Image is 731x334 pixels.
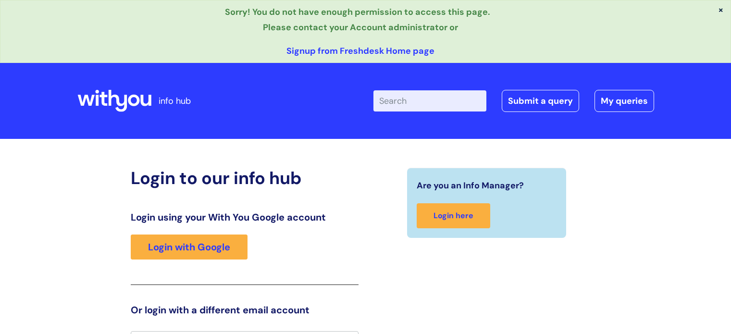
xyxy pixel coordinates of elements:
[286,45,434,57] a: Signup from Freshdesk Home page
[131,235,248,260] a: Login with Google
[718,5,724,14] button: ×
[159,93,191,109] p: info hub
[131,211,359,223] h3: Login using your With You Google account
[417,178,524,193] span: Are you an Info Manager?
[502,90,579,112] a: Submit a query
[595,90,654,112] a: My queries
[131,168,359,188] h2: Login to our info hub
[7,4,714,36] p: Sorry! You do not have enough permission to access this page. Please contact your Account adminis...
[131,304,359,316] h3: Or login with a different email account
[373,90,486,111] input: Search
[417,203,490,229] a: Login here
